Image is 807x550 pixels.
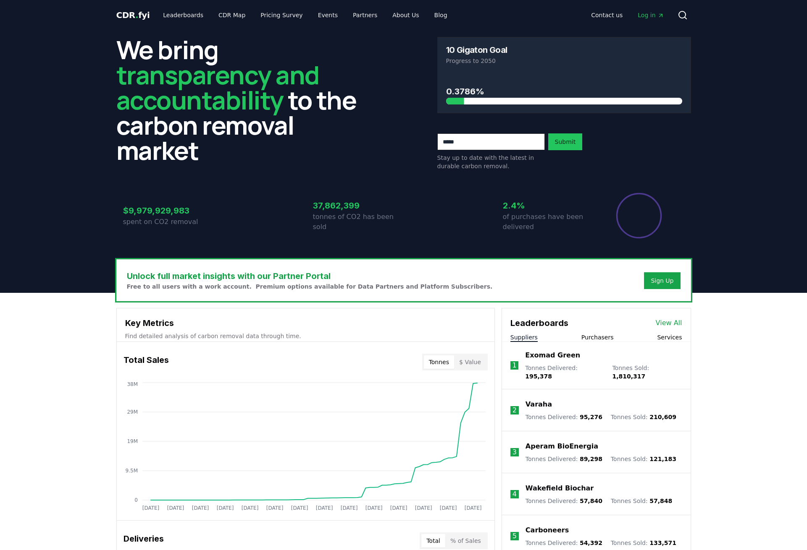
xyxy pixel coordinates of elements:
button: % of Sales [445,534,486,547]
p: Tonnes Delivered : [526,413,602,421]
tspan: [DATE] [315,505,333,511]
span: CDR fyi [116,10,150,20]
tspan: [DATE] [340,505,357,511]
span: Log in [638,11,664,19]
h3: 37,862,399 [313,199,404,212]
nav: Main [584,8,670,23]
p: Tonnes Delivered : [526,497,602,505]
a: View All [656,318,682,328]
a: Aperam BioEnergia [526,441,598,451]
tspan: [DATE] [266,505,283,511]
span: 89,298 [580,456,602,462]
p: 3 [513,447,517,457]
button: Total [421,534,445,547]
span: 121,183 [649,456,676,462]
tspan: [DATE] [415,505,432,511]
h3: Unlock full market insights with our Partner Portal [127,270,493,282]
button: Tonnes [424,355,454,369]
tspan: [DATE] [142,505,159,511]
tspan: [DATE] [167,505,184,511]
p: Tonnes Sold : [611,539,676,547]
tspan: [DATE] [291,505,308,511]
p: Tonnes Delivered : [525,364,604,381]
tspan: 0 [134,497,138,503]
p: 4 [513,489,517,499]
a: About Us [386,8,426,23]
p: spent on CO2 removal [123,217,214,227]
p: Tonnes Sold : [611,413,676,421]
span: 54,392 [580,540,602,546]
p: Free to all users with a work account. Premium options available for Data Partners and Platform S... [127,282,493,291]
a: Wakefield Biochar [526,483,594,493]
p: Stay up to date with the latest in durable carbon removal. [437,154,545,170]
a: Contact us [584,8,629,23]
h3: $9,979,929,983 [123,204,214,217]
a: Sign Up [651,276,673,285]
tspan: 29M [127,409,138,415]
tspan: [DATE] [464,505,481,511]
span: 57,848 [649,498,672,504]
a: Log in [631,8,670,23]
button: Submit [548,133,583,150]
p: tonnes of CO2 has been sold [313,212,404,232]
tspan: 38M [127,381,138,387]
p: Tonnes Sold : [611,455,676,463]
p: Find detailed analysis of carbon removal data through time. [125,332,486,340]
tspan: [DATE] [439,505,457,511]
tspan: [DATE] [192,505,209,511]
button: $ Value [454,355,486,369]
a: Pricing Survey [254,8,309,23]
p: Tonnes Sold : [612,364,682,381]
span: 95,276 [580,414,602,420]
h2: We bring to the carbon removal market [116,37,370,163]
a: Partners [346,8,384,23]
a: Exomad Green [525,350,580,360]
button: Services [657,333,682,341]
a: Carboneers [526,525,569,535]
div: Percentage of sales delivered [615,192,662,239]
p: Tonnes Delivered : [526,539,602,547]
p: 5 [513,531,517,541]
h3: 0.3786% [446,85,682,98]
p: of purchases have been delivered [503,212,594,232]
span: 210,609 [649,414,676,420]
span: 195,378 [525,373,552,380]
tspan: [DATE] [216,505,234,511]
h3: 2.4% [503,199,594,212]
p: Progress to 2050 [446,57,682,65]
p: Tonnes Delivered : [526,455,602,463]
nav: Main [156,8,454,23]
span: transparency and accountability [116,57,319,117]
a: CDR Map [212,8,252,23]
span: 133,571 [649,540,676,546]
h3: Leaderboards [510,317,568,329]
tspan: [DATE] [390,505,407,511]
span: . [135,10,138,20]
p: Tonnes Sold : [611,497,672,505]
button: Suppliers [510,333,538,341]
tspan: [DATE] [365,505,382,511]
a: Blog [428,8,454,23]
h3: Key Metrics [125,317,486,329]
button: Purchasers [581,333,614,341]
h3: Deliveries [124,532,164,549]
a: Events [311,8,344,23]
a: Varaha [526,399,552,409]
h3: Total Sales [124,354,169,370]
span: 1,810,317 [612,373,645,380]
a: CDR.fyi [116,9,150,21]
p: 1 [512,360,516,370]
button: Sign Up [644,272,680,289]
tspan: [DATE] [241,505,258,511]
a: Leaderboards [156,8,210,23]
span: 57,840 [580,498,602,504]
p: 2 [513,405,517,415]
tspan: 9.5M [125,468,137,474]
tspan: 19M [127,438,138,444]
